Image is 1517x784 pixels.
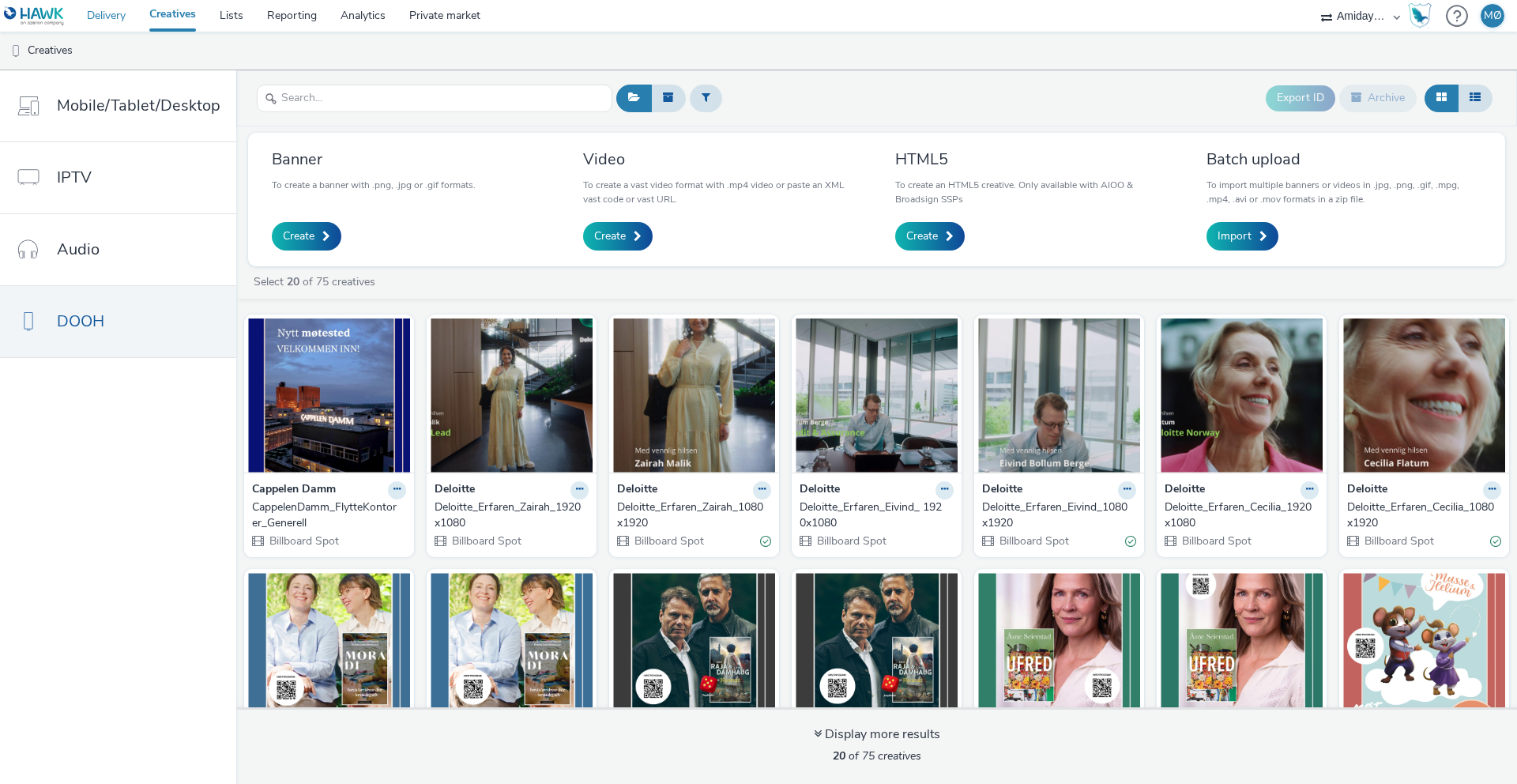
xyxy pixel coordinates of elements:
div: Deloitte_Erfaren_Eivind_1080x1920 [982,499,1130,532]
img: Video_Mora di_1080x1920 visual [248,573,410,727]
a: Hawk Academy [1408,3,1438,28]
span: Import [1218,228,1252,244]
div: Display more results [814,726,940,744]
img: dooh [8,43,24,59]
a: Import [1206,222,1278,251]
div: MØ [1484,4,1502,28]
a: Select of 75 creatives [252,274,382,289]
div: Deloitte_Erfaren_Zairah_1920x1080 [435,499,582,532]
span: Audio [57,238,100,261]
button: Table [1458,85,1493,111]
strong: Deloitte [1347,481,1387,499]
span: Billboard Spot [1180,533,1252,548]
h3: Video [583,149,858,170]
img: Video_Kismat_1080x1920 visual [613,573,775,727]
a: Create [272,222,341,251]
a: Deloitte_Erfaren_Cecilia_1080x1920 [1347,499,1501,532]
a: Deloitte_Erfaren_Eivind_1080x1920 [982,499,1136,532]
strong: Deloitte [800,481,840,499]
a: Deloitte_Erfaren_Eivind_ 1920x1080 [800,499,954,532]
div: Valid [760,533,771,549]
span: Billboard Spot [633,533,704,548]
img: undefined Logo [4,6,65,26]
div: Deloitte_Erfaren_Zairah_1080x1920 [617,499,765,532]
img: Banner_Åsne Seierstad_Russland fra innsiden visual [1161,573,1323,727]
p: To import multiple banners or videos in .jpg, .png, .gif, .mpg, .mp4, .avi or .mov formats in a z... [1206,178,1481,206]
img: Deloitte_Erfaren_Eivind_ 1920x1080 visual [796,318,958,473]
div: Deloitte_Erfaren_Cecilia_1920x1080 [1165,499,1312,532]
span: Create [906,228,938,244]
div: Deloitte_Erfaren_Eivind_ 1920x1080 [800,499,947,532]
img: CappelenDamm_FlytteKontorer_Generell visual [248,318,410,473]
p: To create a banner with .png, .jpg or .gif formats. [272,178,476,192]
span: DOOH [57,310,104,333]
span: IPTV [57,166,92,189]
div: CappelenDamm_FlytteKontorer_Generell [252,499,400,532]
strong: Deloitte [435,481,475,499]
span: Billboard Spot [998,533,1069,548]
a: Deloitte_Erfaren_Zairah_1920x1080 [435,499,589,532]
strong: Deloitte [1165,481,1205,499]
h3: Banner [272,149,476,170]
span: Billboard Spot [815,533,886,548]
a: Deloitte_Erfaren_Cecilia_1920x1080 [1165,499,1319,532]
img: Video_Åsne Seierstad_Russland fra innsiden visual [978,573,1140,727]
button: Export ID [1266,85,1335,111]
img: Banner_1080x1920_Musse og Helium_bok og bolle visual [1343,573,1505,727]
strong: Cappelen Damm [252,481,336,499]
strong: Deloitte [617,481,657,499]
div: Valid [1490,533,1501,549]
span: of 75 creatives [833,748,921,763]
img: Deloitte_Erfaren_Zairah_1920x1080 visual [431,318,593,473]
img: Deloitte_Erfaren_Eivind_1080x1920 visual [978,318,1140,473]
p: To create a vast video format with .mp4 video or paste an XML vast code or vast URL. [583,178,858,206]
div: Valid [1125,533,1136,549]
button: Archive [1339,85,1417,111]
img: Deloitte_Erfaren_Cecilia_1080x1920 visual [1343,318,1505,473]
a: CappelenDamm_FlytteKontorer_Generell [252,499,406,532]
input: Search... [257,85,612,112]
a: Deloitte_Erfaren_Zairah_1080x1920 [617,499,771,532]
span: Create [594,228,626,244]
a: Create [583,222,653,251]
strong: Deloitte [982,481,1022,499]
h3: Batch upload [1206,149,1481,170]
img: Banner_Mora di_1080x1920 visual [431,573,593,727]
span: Billboard Spot [268,533,339,548]
strong: 20 [833,748,845,763]
button: Grid [1425,85,1459,111]
h3: HTML5 [895,149,1170,170]
img: Banner_ Kismat_1080x1920 visual [796,573,958,727]
span: Billboard Spot [1363,533,1434,548]
span: Billboard Spot [450,533,521,548]
div: Deloitte_Erfaren_Cecilia_1080x1920 [1347,499,1495,532]
a: Create [895,222,965,251]
span: Mobile/Tablet/Desktop [57,94,220,117]
img: Hawk Academy [1408,3,1432,28]
img: Deloitte_Erfaren_Zairah_1080x1920 visual [613,318,775,473]
p: To create an HTML5 creative. Only available with AIOO & Broadsign SSPs [895,178,1170,206]
img: Deloitte_Erfaren_Cecilia_1920x1080 visual [1161,318,1323,473]
strong: 20 [287,274,299,289]
span: Create [283,228,314,244]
